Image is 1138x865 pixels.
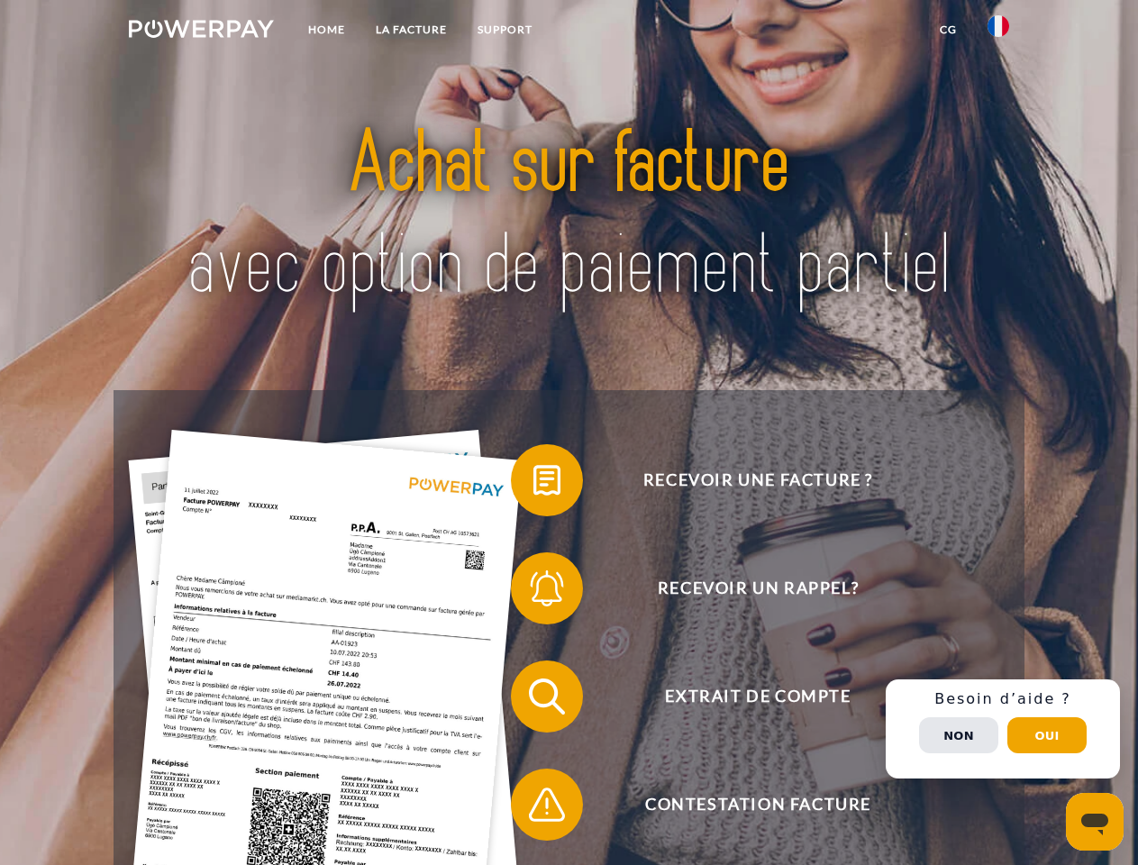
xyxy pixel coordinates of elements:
span: Contestation Facture [537,769,979,841]
img: qb_bell.svg [524,566,569,611]
img: qb_bill.svg [524,458,569,503]
img: qb_search.svg [524,674,569,719]
button: Oui [1007,717,1087,753]
button: Recevoir une facture ? [511,444,979,516]
button: Recevoir un rappel? [511,552,979,624]
span: Recevoir une facture ? [537,444,979,516]
h3: Besoin d’aide ? [897,690,1109,708]
span: Recevoir un rappel? [537,552,979,624]
button: Contestation Facture [511,769,979,841]
img: qb_warning.svg [524,782,569,827]
button: Extrait de compte [511,660,979,733]
a: Support [462,14,548,46]
img: fr [988,15,1009,37]
img: title-powerpay_fr.svg [172,86,966,345]
a: LA FACTURE [360,14,462,46]
div: Schnellhilfe [886,679,1120,778]
a: Home [293,14,360,46]
button: Non [919,717,998,753]
a: CG [924,14,972,46]
span: Extrait de compte [537,660,979,733]
iframe: Bouton de lancement de la fenêtre de messagerie [1066,793,1124,851]
img: logo-powerpay-white.svg [129,20,274,38]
